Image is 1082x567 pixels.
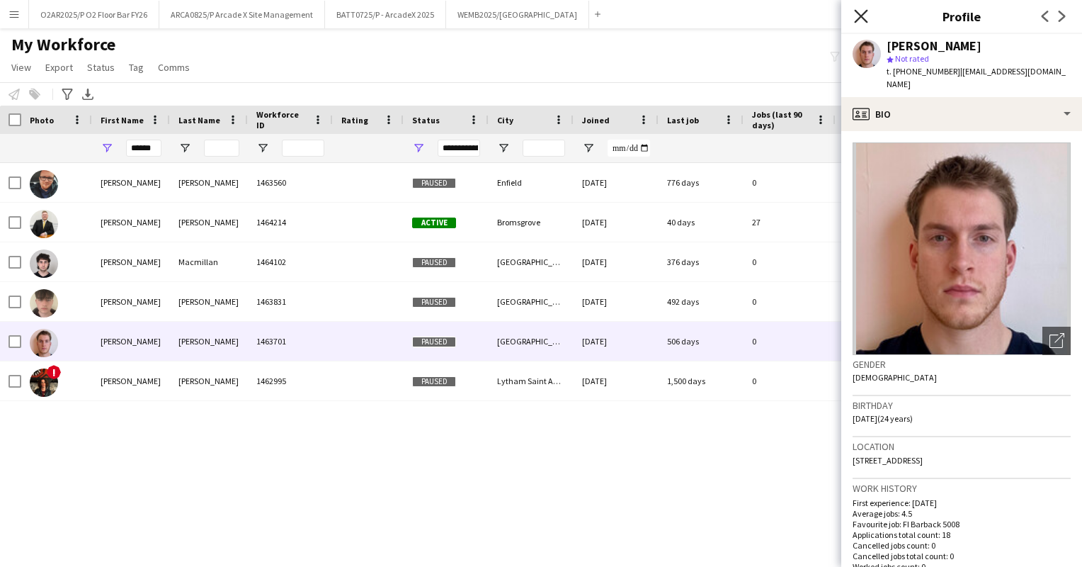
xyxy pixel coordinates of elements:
[853,455,923,466] span: [STREET_ADDRESS]
[6,58,37,77] a: View
[752,109,810,130] span: Jobs (last 90 days)
[853,498,1071,508] p: First experience: [DATE]
[30,170,58,198] img: Archie Bullock
[744,203,836,242] div: 27
[92,242,170,281] div: [PERSON_NAME]
[895,53,929,64] span: Not rated
[325,1,446,28] button: BATT0725/P - ArcadeX 2025
[248,282,333,321] div: 1463831
[489,163,574,202] div: Enfield
[667,115,699,125] span: Last job
[79,86,96,103] app-action-btn: Export XLSX
[582,115,610,125] span: Joined
[256,142,269,155] button: Open Filter Menu
[853,399,1071,412] h3: Birthday
[248,163,333,202] div: 1463560
[59,86,76,103] app-action-btn: Advanced filters
[123,58,149,77] a: Tag
[744,282,836,321] div: 0
[853,372,937,383] span: [DEMOGRAPHIC_DATA]
[170,163,248,202] div: [PERSON_NAME]
[248,203,333,242] div: 1464214
[40,58,79,77] a: Export
[659,203,744,242] div: 40 days
[170,322,248,361] div: [PERSON_NAME]
[30,369,58,397] img: Archie Naftel-Baddley
[412,115,440,125] span: Status
[446,1,589,28] button: WEMB2025/[GEOGRAPHIC_DATA]
[574,242,659,281] div: [DATE]
[497,115,513,125] span: City
[30,249,58,278] img: Archie Macmillan
[92,322,170,361] div: [PERSON_NAME]
[30,329,58,357] img: Archie Morrell
[170,282,248,321] div: [PERSON_NAME]
[92,203,170,242] div: [PERSON_NAME]
[178,115,220,125] span: Last Name
[126,140,161,157] input: First Name Filter Input
[248,361,333,400] div: 1462995
[412,257,456,268] span: Paused
[489,203,574,242] div: Bromsgrove
[412,178,456,189] span: Paused
[853,482,1071,495] h3: Work history
[659,361,744,400] div: 1,500 days
[412,376,456,387] span: Paused
[887,40,981,52] div: [PERSON_NAME]
[29,1,159,28] button: O2AR2025/P O2 Floor Bar FY26
[159,1,325,28] button: ARCA0825/P Arcade X Site Management
[256,109,307,130] span: Workforce ID
[11,61,31,74] span: View
[659,282,744,321] div: 492 days
[30,115,54,125] span: Photo
[101,115,144,125] span: First Name
[744,322,836,361] div: 0
[412,142,425,155] button: Open Filter Menu
[47,365,61,379] span: !
[853,413,913,424] span: [DATE] (24 years)
[744,163,836,202] div: 0
[887,66,1066,89] span: | [EMAIL_ADDRESS][DOMAIN_NAME]
[841,97,1082,131] div: Bio
[582,142,595,155] button: Open Filter Menu
[853,358,1071,371] h3: Gender
[248,242,333,281] div: 1464102
[523,140,565,157] input: City Filter Input
[1042,327,1071,355] div: Open photos pop-in
[489,282,574,321] div: [GEOGRAPHIC_DATA]
[574,322,659,361] div: [DATE]
[129,61,144,74] span: Tag
[853,519,1071,529] p: Favourite job: FI Barback 5008
[11,34,115,55] span: My Workforce
[489,242,574,281] div: [GEOGRAPHIC_DATA]
[282,140,324,157] input: Workforce ID Filter Input
[659,242,744,281] div: 376 days
[170,361,248,400] div: [PERSON_NAME]
[489,361,574,400] div: Lytham Saint Annes
[853,529,1071,540] p: Applications total count: 18
[574,361,659,400] div: [DATE]
[744,242,836,281] div: 0
[170,203,248,242] div: [PERSON_NAME]
[204,140,239,157] input: Last Name Filter Input
[81,58,120,77] a: Status
[853,440,1071,453] h3: Location
[152,58,195,77] a: Comms
[101,142,113,155] button: Open Filter Menu
[412,337,456,347] span: Paused
[412,218,456,228] span: Active
[30,210,58,238] img: Archie Freer
[887,66,960,77] span: t. [PHONE_NUMBER]
[92,163,170,202] div: [PERSON_NAME]
[178,142,191,155] button: Open Filter Menu
[248,322,333,361] div: 1463701
[92,361,170,400] div: [PERSON_NAME]
[841,7,1082,26] h3: Profile
[341,115,368,125] span: Rating
[87,61,115,74] span: Status
[744,361,836,400] div: 0
[659,322,744,361] div: 506 days
[412,297,456,308] span: Paused
[45,61,73,74] span: Export
[853,540,1071,551] p: Cancelled jobs count: 0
